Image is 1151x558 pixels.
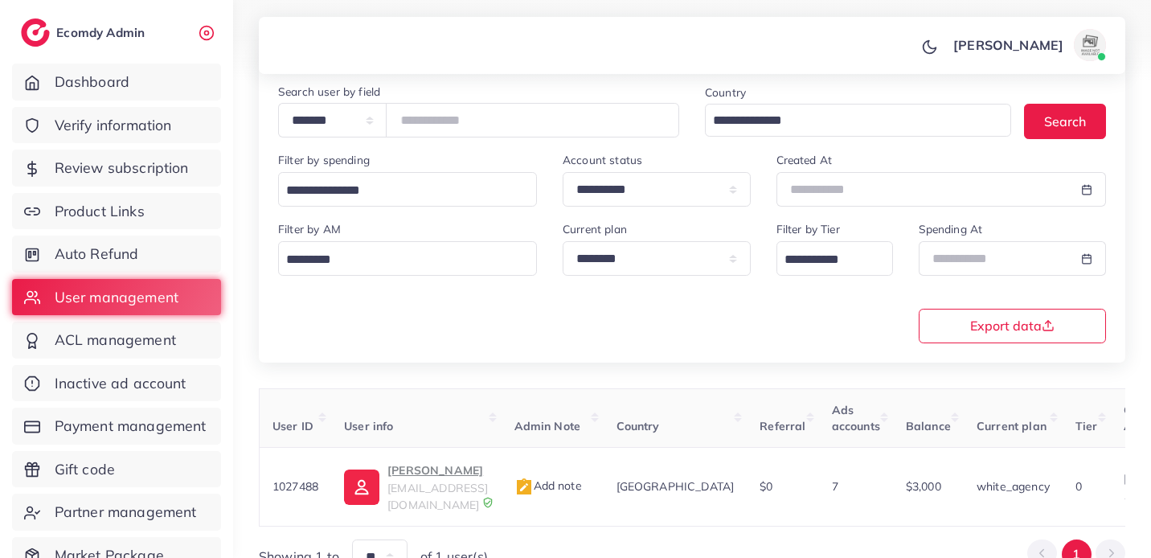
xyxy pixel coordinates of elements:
a: Product Links [12,193,221,230]
a: Dashboard [12,64,221,101]
a: Payment management [12,408,221,445]
span: Balance [906,419,951,433]
a: User management [12,279,221,316]
span: Ads accounts [832,403,880,433]
img: admin_note.cdd0b510.svg [514,478,534,497]
img: avatar [1074,29,1106,61]
div: Search for option [278,172,537,207]
span: Export data [970,319,1055,332]
button: Search [1024,104,1106,138]
span: ACL management [55,330,176,351]
span: white_agency [977,479,1050,494]
span: Verify information [55,115,172,136]
a: Verify information [12,107,221,144]
span: Country [616,419,660,433]
input: Search for option [281,178,516,203]
a: Gift code [12,451,221,488]
span: Review subscription [55,158,189,178]
span: 0 [1075,479,1082,494]
input: Search for option [779,248,872,273]
span: Add note [514,478,582,493]
span: Partner management [55,502,197,523]
input: Search for option [707,109,990,133]
h2: Ecomdy Admin [56,25,149,40]
img: ic-user-info.36bf1079.svg [344,470,379,505]
span: Referral [760,419,805,433]
span: $3,000 [906,479,941,494]
p: [PERSON_NAME] [387,461,488,480]
div: Search for option [776,241,893,276]
span: User management [55,287,178,308]
span: Current plan [977,419,1047,433]
img: logo [21,18,50,47]
label: Created At [776,152,833,168]
label: Spending At [919,221,983,237]
span: Auto Refund [55,244,139,265]
span: Dashboard [55,72,129,92]
span: 7 [832,479,838,494]
span: Product Links [55,201,145,222]
div: Search for option [705,104,1011,137]
label: Country [705,84,746,101]
span: $0 [760,479,772,494]
span: [GEOGRAPHIC_DATA] [616,479,735,494]
div: Search for option [278,241,537,276]
p: [PERSON_NAME] [953,35,1063,55]
a: logoEcomdy Admin [21,18,149,47]
label: Search user by field [278,84,380,100]
label: Filter by spending [278,152,370,168]
span: Tier [1075,419,1098,433]
span: Admin Note [514,419,581,433]
a: [PERSON_NAME][EMAIL_ADDRESS][DOMAIN_NAME] [344,461,488,513]
span: [EMAIL_ADDRESS][DOMAIN_NAME] [387,481,488,511]
a: Partner management [12,494,221,531]
label: Filter by Tier [776,221,840,237]
span: Inactive ad account [55,373,186,394]
a: ACL management [12,322,221,359]
a: Auto Refund [12,236,221,273]
span: Payment management [55,416,207,437]
input: Search for option [281,248,516,273]
span: User ID [272,419,313,433]
a: [PERSON_NAME]avatar [944,29,1112,61]
label: Filter by AM [278,221,341,237]
span: Gift code [55,459,115,480]
button: Export data [919,309,1107,343]
a: Review subscription [12,150,221,187]
a: Inactive ad account [12,365,221,402]
span: 1027488 [272,479,318,494]
label: Account status [563,152,642,168]
label: Current plan [563,221,627,237]
span: User info [344,419,393,433]
img: 9CAL8B2pu8EFxCJHYAAAAldEVYdGRhdGU6Y3JlYXRlADIwMjItMTItMDlUMDQ6NTg6MzkrMDA6MDBXSlgLAAAAJXRFWHRkYXR... [482,497,494,508]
